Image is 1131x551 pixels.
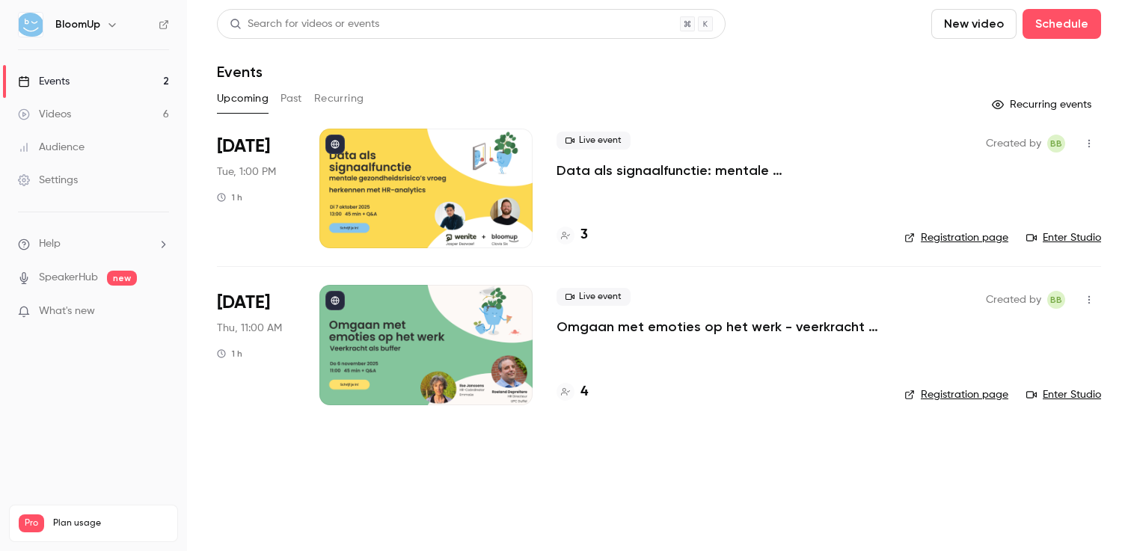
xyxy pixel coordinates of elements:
[217,129,295,248] div: Oct 7 Tue, 1:00 PM (Europe/Brussels)
[39,304,95,319] span: What's new
[217,164,276,179] span: Tue, 1:00 PM
[217,321,282,336] span: Thu, 11:00 AM
[580,382,588,402] h4: 4
[18,107,71,122] div: Videos
[557,288,631,306] span: Live event
[557,132,631,150] span: Live event
[18,140,85,155] div: Audience
[1047,135,1065,153] span: Benjamin Bergers
[217,87,269,111] button: Upcoming
[18,74,70,89] div: Events
[230,16,379,32] div: Search for videos or events
[107,271,137,286] span: new
[580,225,588,245] h4: 3
[557,382,588,402] a: 4
[904,387,1008,402] a: Registration page
[314,87,364,111] button: Recurring
[1023,9,1101,39] button: Schedule
[217,291,270,315] span: [DATE]
[1050,291,1062,309] span: BB
[55,17,100,32] h6: BloomUp
[217,285,295,404] div: Nov 6 Thu, 11:00 AM (Europe/Brussels)
[18,173,78,188] div: Settings
[1026,230,1101,245] a: Enter Studio
[53,517,168,529] span: Plan usage
[986,135,1041,153] span: Created by
[217,191,242,203] div: 1 h
[217,135,270,158] span: [DATE]
[986,291,1041,309] span: Created by
[557,318,880,336] a: Omgaan met emoties op het werk - veerkracht als buffer
[557,225,588,245] a: 3
[1050,135,1062,153] span: BB
[217,63,263,81] h1: Events
[557,161,880,179] a: Data als signaalfunctie: mentale gezondheidsrisico’s vroeg herkennen met HR-analytics
[281,87,302,111] button: Past
[18,236,169,252] li: help-dropdown-opener
[1026,387,1101,402] a: Enter Studio
[217,348,242,360] div: 1 h
[985,93,1101,117] button: Recurring events
[39,236,61,252] span: Help
[1047,291,1065,309] span: Benjamin Bergers
[931,9,1017,39] button: New video
[19,514,44,532] span: Pro
[19,13,43,37] img: BloomUp
[904,230,1008,245] a: Registration page
[39,270,98,286] a: SpeakerHub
